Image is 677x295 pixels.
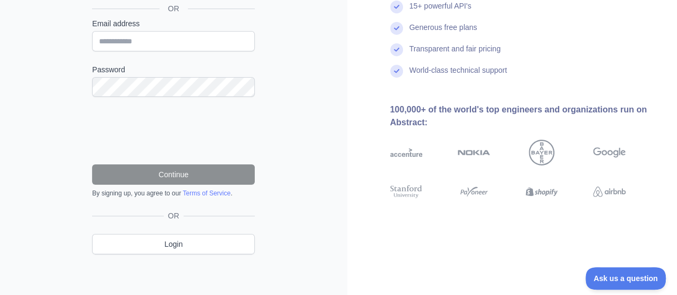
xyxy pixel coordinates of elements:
img: check mark [390,22,403,35]
img: payoneer [458,184,490,200]
div: World-class technical support [409,65,507,86]
img: bayer [529,140,554,165]
div: Transparent and fair pricing [409,43,501,65]
div: 100,000+ of the world's top engineers and organizations run on Abstract: [390,103,660,129]
span: OR [164,210,184,221]
img: nokia [458,140,490,165]
label: Password [92,64,255,75]
iframe: reCAPTCHA [92,110,255,152]
img: accenture [390,140,423,165]
div: By signing up, you agree to our . [92,189,255,198]
iframe: Toggle Customer Support [585,267,666,290]
img: google [593,140,626,165]
a: Login [92,234,255,254]
div: 15+ powerful API's [409,1,471,22]
img: check mark [390,65,403,78]
label: Email address [92,18,255,29]
span: OR [159,3,188,14]
img: airbnb [593,184,626,200]
img: check mark [390,43,403,56]
button: Continue [92,164,255,185]
img: shopify [526,184,558,200]
a: Terms of Service [182,190,230,197]
div: Generous free plans [409,22,477,43]
img: stanford university [390,184,423,200]
img: check mark [390,1,403,13]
